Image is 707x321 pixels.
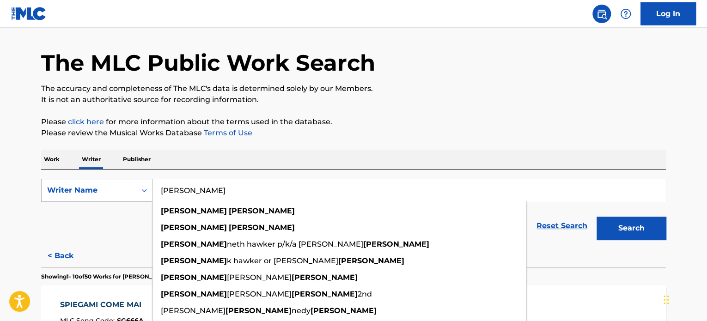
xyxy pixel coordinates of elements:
[41,127,666,139] p: Please review the Musical Works Database
[202,128,252,137] a: Terms of Use
[664,286,669,314] div: Drag
[227,240,363,248] span: neth hawker p/k/a [PERSON_NAME]
[41,94,666,105] p: It is not an authoritative source for recording information.
[161,306,226,315] span: [PERSON_NAME]
[227,273,292,282] span: [PERSON_NAME]
[292,306,311,315] span: nedy
[661,277,707,321] iframe: Chat Widget
[60,299,146,310] div: SPIEGAMI COME MAI
[41,273,171,281] p: Showing 1 - 10 of 50 Works for [PERSON_NAME]
[41,244,97,267] button: < Back
[161,206,227,215] strong: [PERSON_NAME]
[596,8,607,19] img: search
[41,179,666,244] form: Search Form
[161,290,227,298] strong: [PERSON_NAME]
[41,83,666,94] p: The accuracy and completeness of The MLC's data is determined solely by our Members.
[227,290,292,298] span: [PERSON_NAME]
[620,8,631,19] img: help
[161,223,227,232] strong: [PERSON_NAME]
[363,240,429,248] strong: [PERSON_NAME]
[292,290,358,298] strong: [PERSON_NAME]
[640,2,696,25] a: Log In
[161,240,227,248] strong: [PERSON_NAME]
[338,256,404,265] strong: [PERSON_NAME]
[311,306,377,315] strong: [PERSON_NAME]
[227,256,338,265] span: k hawker or [PERSON_NAME]
[532,216,592,236] a: Reset Search
[161,273,227,282] strong: [PERSON_NAME]
[229,206,295,215] strong: [PERSON_NAME]
[47,185,130,196] div: Writer Name
[161,256,227,265] strong: [PERSON_NAME]
[358,290,372,298] span: 2nd
[11,7,47,20] img: MLC Logo
[120,150,153,169] p: Publisher
[41,150,62,169] p: Work
[41,49,375,77] h1: The MLC Public Work Search
[226,306,292,315] strong: [PERSON_NAME]
[592,5,611,23] a: Public Search
[597,217,666,240] button: Search
[41,116,666,127] p: Please for more information about the terms used in the database.
[292,273,358,282] strong: [PERSON_NAME]
[616,5,635,23] div: Help
[68,117,104,126] a: click here
[229,223,295,232] strong: [PERSON_NAME]
[79,150,104,169] p: Writer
